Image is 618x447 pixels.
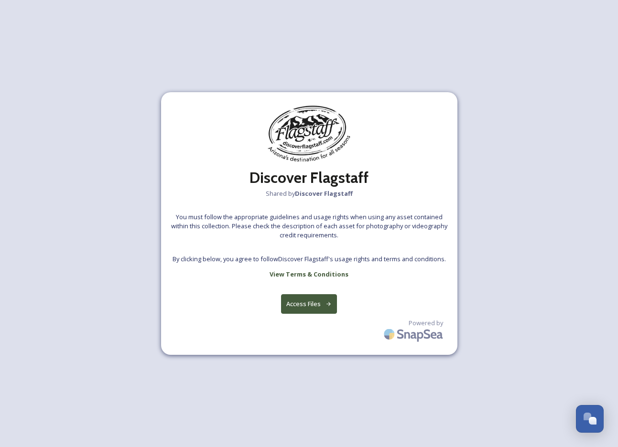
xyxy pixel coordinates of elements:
[295,189,353,198] strong: Discover Flagstaff
[266,189,353,198] span: Shared by
[576,405,604,433] button: Open Chat
[249,166,369,189] h2: Discover Flagstaff
[173,255,446,264] span: By clicking below, you agree to follow Discover Flagstaff 's usage rights and terms and conditions.
[270,270,348,278] strong: View Terms & Conditions
[270,268,348,280] a: View Terms & Conditions
[381,323,448,345] img: SnapSea Logo
[261,102,357,166] img: discover%20flagstaff%20logo.jpg
[171,213,448,240] span: You must follow the appropriate guidelines and usage rights when using any asset contained within...
[281,294,337,314] button: Access Files
[409,319,443,328] span: Powered by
